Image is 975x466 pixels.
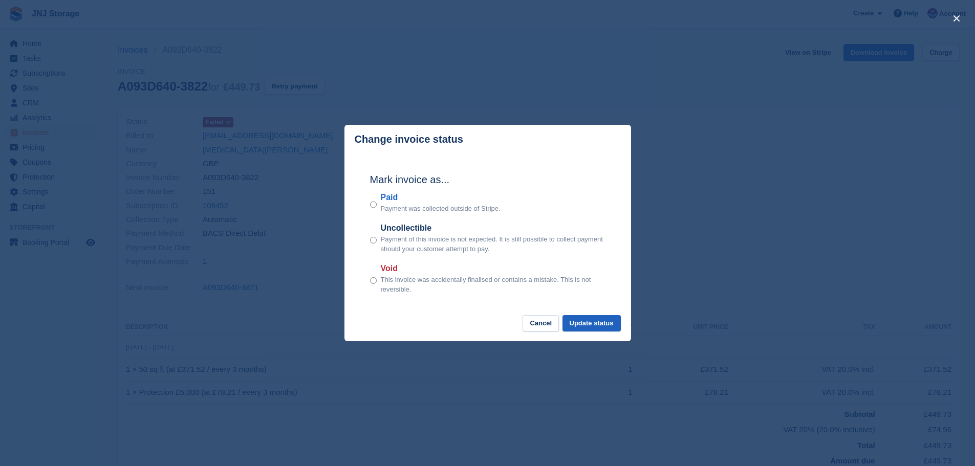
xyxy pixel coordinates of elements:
h2: Mark invoice as... [370,172,605,187]
p: Payment was collected outside of Stripe. [381,204,501,214]
label: Void [381,262,605,275]
label: Paid [381,191,501,204]
p: Payment of this invoice is not expected. It is still possible to collect payment should your cust... [381,234,605,254]
button: close [948,10,965,27]
button: Cancel [523,315,559,332]
button: Update status [562,315,621,332]
p: Change invoice status [355,134,463,145]
label: Uncollectible [381,222,605,234]
p: This invoice was accidentally finalised or contains a mistake. This is not reversible. [381,275,605,295]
